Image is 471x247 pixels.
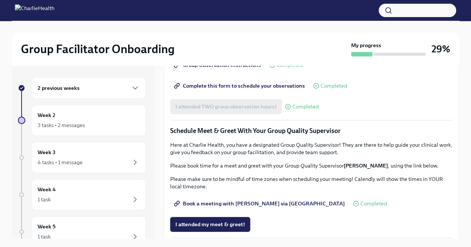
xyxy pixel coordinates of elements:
div: 2 previous weeks [31,77,146,99]
span: Completed [321,83,347,89]
h6: Week 4 [38,185,56,194]
h3: 29% [432,42,450,56]
span: Completed [360,201,387,207]
p: Please make sure to be mindful of time zones when scheduling your meeting! Calendly will show the... [170,175,453,190]
h6: 2 previous weeks [38,84,80,92]
a: Week 41 task [18,179,146,210]
span: Completed [277,62,303,68]
strong: [PERSON_NAME] [344,162,388,169]
div: 4 tasks • 1 message [38,159,83,166]
a: Week 34 tasks • 1 message [18,142,146,173]
p: Please book time for a meet and greet with your Group Quality Supervisor , using the link below. [170,162,453,169]
div: 3 tasks • 2 messages [38,121,85,129]
a: Book a meeting with [PERSON_NAME] via [GEOGRAPHIC_DATA] [170,196,350,211]
h6: Week 5 [38,222,55,231]
span: I attended my meet & greet! [175,221,245,228]
p: Here at Charlie Health, you have a designated Group Quality Supervisor! They are there to help gu... [170,141,453,156]
span: Book a meeting with [PERSON_NAME] via [GEOGRAPHIC_DATA] [175,200,345,207]
div: 1 task [38,233,51,240]
span: Completed [292,104,319,110]
div: 1 task [38,196,51,203]
h6: Week 2 [38,111,55,119]
button: I attended my meet & greet! [170,217,250,232]
strong: My progress [351,42,381,49]
h6: Week 3 [38,148,55,156]
a: Complete this form to schedule your observations [170,78,310,93]
p: Schedule Meet & Greet With Your Group Quality Supervisor [170,126,453,135]
img: CharlieHealth [15,4,54,16]
span: Complete this form to schedule your observations [175,82,305,90]
a: Week 23 tasks • 2 messages [18,105,146,136]
h2: Group Facilitator Onboarding [21,42,175,56]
